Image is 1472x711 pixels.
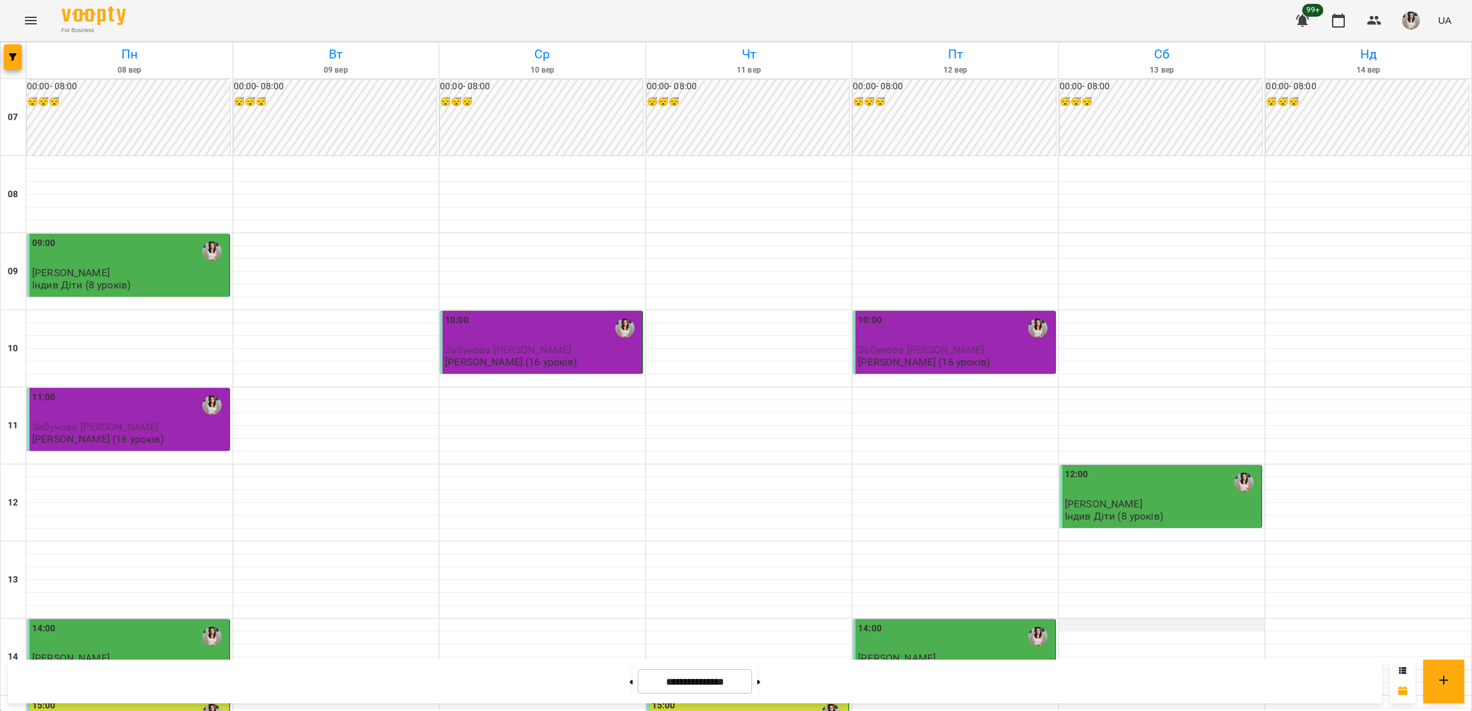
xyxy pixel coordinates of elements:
img: Voopty Logo [62,6,126,25]
h6: Пт [854,44,1056,64]
h6: 00:00 - 08:00 [853,80,1056,94]
h6: Сб [1061,44,1263,64]
label: 11:00 [32,391,56,405]
span: Забунова [PERSON_NAME] [445,344,571,356]
h6: 08 [8,188,18,202]
h6: 😴😴😴 [440,95,643,109]
h6: Ср [441,44,644,64]
img: Вікторія Якимечко [1028,319,1047,338]
h6: 08 вер [28,64,231,76]
span: Забунова [PERSON_NAME] [858,344,984,356]
h6: Нд [1267,44,1469,64]
span: For Business [62,26,126,35]
img: Вікторія Якимечко [1234,473,1254,492]
button: UA [1433,8,1457,32]
label: 09:00 [32,236,56,250]
h6: Чт [648,44,850,64]
h6: Вт [235,44,437,64]
span: UA [1438,13,1451,27]
h6: 13 [8,573,18,587]
h6: 07 [8,110,18,125]
img: Вікторія Якимечко [202,627,222,646]
h6: 00:00 - 08:00 [27,80,230,94]
h6: 😴😴😴 [27,95,230,109]
h6: 14 [8,650,18,664]
h6: 00:00 - 08:00 [1060,80,1263,94]
h6: 😴😴😴 [234,95,437,109]
p: [PERSON_NAME] (16 уроків) [858,356,990,367]
h6: 00:00 - 08:00 [647,80,850,94]
label: 14:00 [32,622,56,636]
h6: 😴😴😴 [1060,95,1263,109]
img: Вікторія Якимечко [615,319,635,338]
h6: 😴😴😴 [1266,95,1469,109]
h6: Пн [28,44,231,64]
h6: 14 вер [1267,64,1469,76]
span: 99+ [1302,4,1324,17]
span: [PERSON_NAME] [1065,498,1143,510]
h6: 11 вер [648,64,850,76]
h6: 09 вер [235,64,437,76]
img: Вікторія Якимечко [202,396,222,415]
img: Вікторія Якимечко [202,241,222,261]
h6: 11 [8,419,18,433]
p: [PERSON_NAME] (16 уроків) [32,434,164,444]
img: Вікторія Якимечко [1028,627,1047,646]
h6: 00:00 - 08:00 [1266,80,1469,94]
h6: 10 [8,342,18,356]
label: 12:00 [1065,468,1089,482]
h6: 12 [8,496,18,510]
h6: 00:00 - 08:00 [234,80,437,94]
span: [PERSON_NAME] [32,267,110,279]
label: 10:00 [858,313,882,328]
h6: 😴😴😴 [853,95,1056,109]
label: 10:00 [445,313,469,328]
h6: 00:00 - 08:00 [440,80,643,94]
p: Індив Діти (8 уроків) [1065,511,1163,522]
p: Індив Діти (8 уроків) [32,279,130,290]
h6: 09 [8,265,18,279]
h6: 12 вер [854,64,1056,76]
button: Menu [15,5,46,36]
label: 14:00 [858,622,882,636]
span: Забунова [PERSON_NAME] [32,421,158,433]
h6: 😴😴😴 [647,95,850,109]
h6: 10 вер [441,64,644,76]
h6: 13 вер [1061,64,1263,76]
img: 2a7e41675b8cddfc6659cbc34865a559.png [1402,12,1420,30]
p: [PERSON_NAME] (16 уроків) [445,356,577,367]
